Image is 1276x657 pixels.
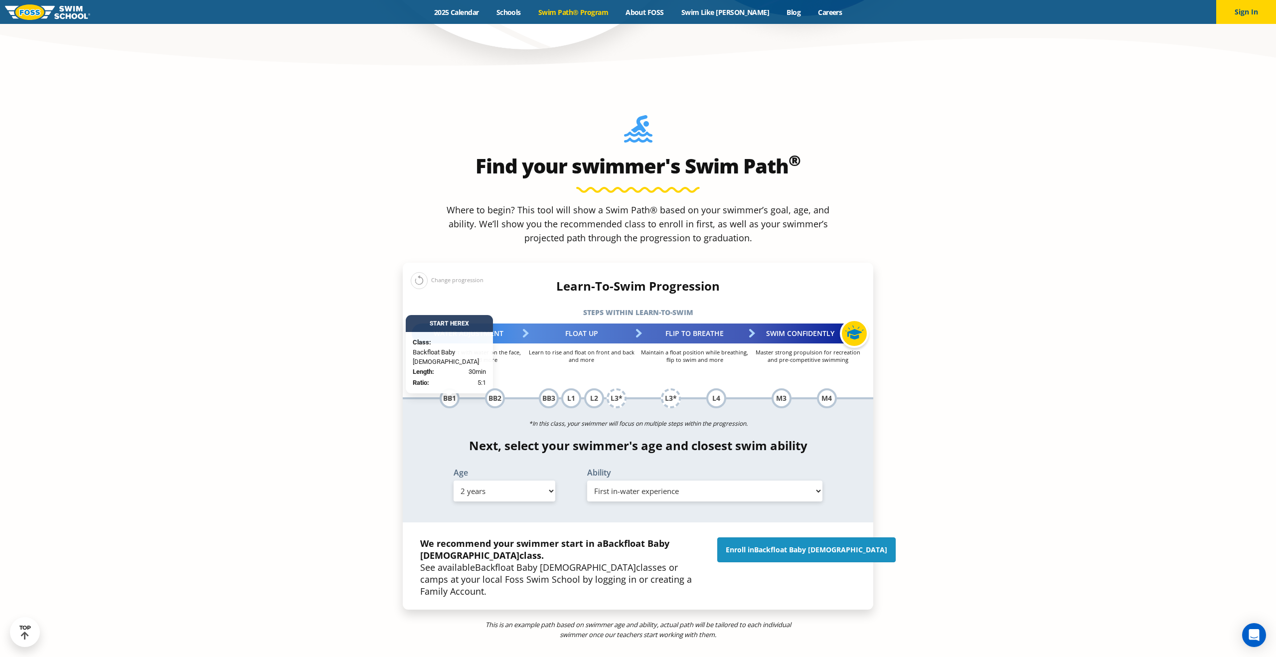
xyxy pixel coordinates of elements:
strong: Ratio: [413,379,429,386]
p: This is an example path based on swimmer age and ability, actual path will be tailored to each in... [483,620,794,640]
div: Open Intercom Messenger [1242,623,1266,647]
h4: Learn-To-Swim Progression [403,279,873,293]
img: Foss-Location-Swimming-Pool-Person.svg [624,115,652,149]
p: Master strong propulsion for recreation and pre-competitive swimming [751,348,864,363]
div: L2 [584,388,604,408]
span: Backfloat Baby [DEMOGRAPHIC_DATA] [475,561,636,573]
a: Swim Path® Program [529,7,617,17]
div: L4 [706,388,726,408]
a: Blog [778,7,809,17]
div: BB2 [485,388,505,408]
div: L1 [561,388,581,408]
h5: Steps within Learn-to-Swim [403,306,873,320]
div: Swim Confidently [751,324,864,343]
div: Flip to Breathe [638,324,751,343]
div: Float Up [525,324,638,343]
p: Maintain a float position while breathing, flip to swim and more [638,348,751,363]
a: Enroll inBackfloat Baby [DEMOGRAPHIC_DATA] [717,537,896,562]
div: Start Here [406,315,493,332]
span: Backfloat Baby [DEMOGRAPHIC_DATA] [420,537,669,561]
label: Ability [587,469,822,477]
label: Age [454,469,555,477]
sup: ® [789,150,800,170]
span: 5:1 [478,378,486,388]
p: Where to begin? This tool will show a Swim Path® based on your swimmer’s goal, age, and ability. ... [443,203,833,245]
div: BB1 [440,388,460,408]
h4: Next, select your swimmer's age and closest swim ability [403,439,873,453]
div: TOP [19,625,31,640]
p: See available classes or camps at your local Foss Swim School by logging in or creating a Family ... [420,537,707,597]
a: About FOSS [617,7,673,17]
a: Schools [487,7,529,17]
p: *In this class, your swimmer will focus on multiple steps within the progression. [403,417,873,431]
span: Backfloat Baby [DEMOGRAPHIC_DATA] [413,347,486,366]
div: M3 [772,388,792,408]
span: Backfloat Baby [DEMOGRAPHIC_DATA] [754,545,887,554]
strong: We recommend your swimmer start in a class. [420,537,669,561]
a: Careers [809,7,851,17]
div: Change progression [411,272,483,289]
p: Learn to rise and float on front and back and more [525,348,638,363]
a: Swim Like [PERSON_NAME] [672,7,778,17]
span: X [465,320,469,327]
span: 30min [469,366,486,376]
a: 2025 Calendar [425,7,487,17]
strong: Class: [413,338,431,346]
strong: Length: [413,367,434,375]
div: M4 [817,388,837,408]
h2: Find your swimmer's Swim Path [403,154,873,178]
img: FOSS Swim School Logo [5,4,90,20]
div: BB3 [539,388,559,408]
